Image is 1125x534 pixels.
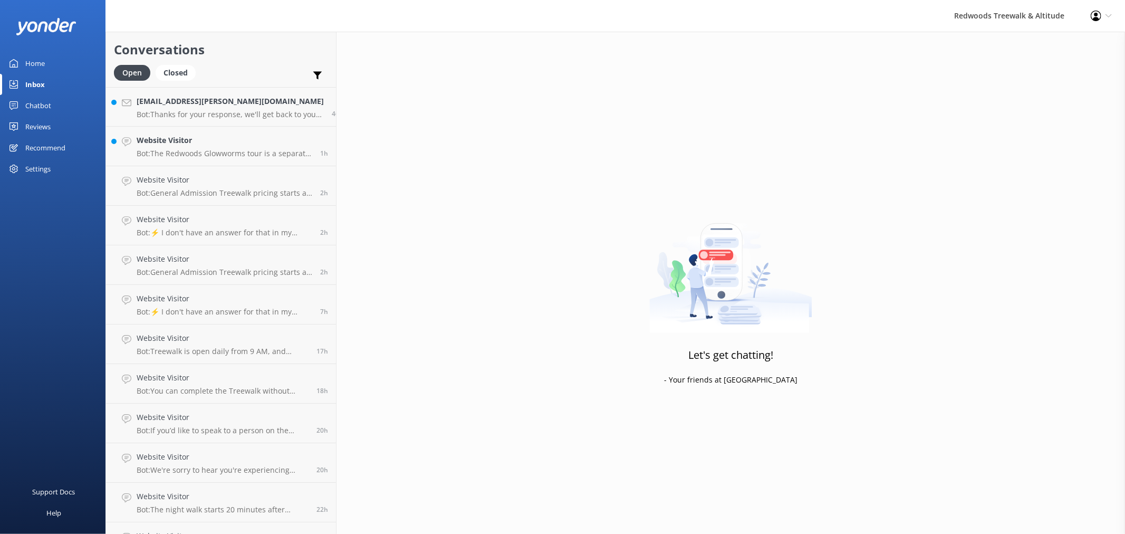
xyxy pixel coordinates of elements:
div: Support Docs [33,481,75,502]
p: Bot: The night walk starts 20 minutes after sunset. You can check sunset times at [URL][DOMAIN_NA... [137,505,309,514]
h4: Website Visitor [137,412,309,423]
img: artwork of a man stealing a conversation from at giant smartphone [649,201,812,333]
a: Closed [156,66,201,78]
h4: Website Visitor [137,253,312,265]
h4: [EMAIL_ADDRESS][PERSON_NAME][DOMAIN_NAME] [137,96,324,107]
div: Home [25,53,45,74]
span: Oct 09 2025 01:04pm (UTC +13:00) Pacific/Auckland [320,188,328,197]
p: Bot: ⚡ I don't have an answer for that in my knowledge base. Please try and rephrase your questio... [137,307,312,317]
p: Bot: ⚡ I don't have an answer for that in my knowledge base. Please try and rephrase your questio... [137,228,312,237]
span: Oct 09 2025 12:34pm (UTC +13:00) Pacific/Auckland [320,268,328,276]
p: Bot: General Admission Treewalk pricing starts at $42 for adults (16+ years) and $26 for children... [137,188,312,198]
p: - Your friends at [GEOGRAPHIC_DATA] [664,374,797,386]
p: Bot: If you’d like to speak to a person on the Redwoods Treewalk & Altitude team, please call [PH... [137,426,309,435]
a: Website VisitorBot:If you’d like to speak to a person on the Redwoods Treewalk & Altitude team, p... [106,404,336,443]
h4: Website Visitor [137,332,309,344]
a: Website VisitorBot:Treewalk is open daily from 9 AM, and Glowworms open at 10 AM. For last ticket... [106,325,336,364]
a: Website VisitorBot:The Redwoods Glowworms tour is a separate attraction and not mentioned as bein... [106,127,336,166]
p: Bot: The Redwoods Glowworms tour is a separate attraction and not mentioned as being part of the ... [137,149,312,158]
div: Reviews [25,116,51,137]
span: Oct 08 2025 09:22pm (UTC +13:00) Pacific/Auckland [316,386,328,395]
p: Bot: Treewalk is open daily from 9 AM, and Glowworms open at 10 AM. For last ticket sold times, p... [137,347,309,356]
a: Website VisitorBot:We're sorry to hear you're experiencing issues with our website and buying tic... [106,443,336,483]
div: Chatbot [25,95,51,116]
span: Oct 09 2025 12:43pm (UTC +13:00) Pacific/Auckland [320,228,328,237]
h4: Website Visitor [137,451,309,463]
h4: Website Visitor [137,293,312,304]
span: Oct 08 2025 06:49pm (UTC +13:00) Pacific/Auckland [316,465,328,474]
p: Bot: We're sorry to hear you're experiencing issues with our website and buying tickets! We recom... [137,465,309,475]
span: Oct 08 2025 09:29pm (UTC +13:00) Pacific/Auckland [316,347,328,356]
span: Oct 08 2025 07:15pm (UTC +13:00) Pacific/Auckland [316,426,328,435]
h4: Website Visitor [137,135,312,146]
a: Website VisitorBot:⚡ I don't have an answer for that in my knowledge base. Please try and rephras... [106,206,336,245]
img: yonder-white-logo.png [16,18,76,35]
a: Website VisitorBot:You can complete the Treewalk without navigating multiple steps or ladders. Th... [106,364,336,404]
h4: Website Visitor [137,174,312,186]
a: [EMAIL_ADDRESS][PERSON_NAME][DOMAIN_NAME]Bot:Thanks for your response, we'll get back to you as s... [106,87,336,127]
div: Closed [156,65,196,81]
h4: Website Visitor [137,214,312,225]
h3: Let's get chatting! [688,347,773,364]
h4: Website Visitor [137,491,309,502]
div: Help [46,502,61,523]
div: Settings [25,158,51,179]
div: Recommend [25,137,65,158]
a: Website VisitorBot:⚡ I don't have an answer for that in my knowledge base. Please try and rephras... [106,285,336,325]
p: Bot: Thanks for your response, we'll get back to you as soon as we can during opening hours. [137,110,324,119]
span: Oct 08 2025 04:38pm (UTC +13:00) Pacific/Auckland [316,505,328,514]
h4: Website Visitor [137,372,309,384]
a: Open [114,66,156,78]
a: Website VisitorBot:General Admission Treewalk pricing starts at $42 for adults (16+ years) and $2... [106,245,336,285]
span: Oct 09 2025 08:26am (UTC +13:00) Pacific/Auckland [320,307,328,316]
h2: Conversations [114,40,328,60]
p: Bot: General Admission Treewalk pricing starts at $42 for adults (16+ years) and $26 for children... [137,268,312,277]
span: Oct 09 2025 02:40pm (UTC +13:00) Pacific/Auckland [332,109,345,118]
div: Inbox [25,74,45,95]
a: Website VisitorBot:The night walk starts 20 minutes after sunset. You can check sunset times at [... [106,483,336,522]
span: Oct 09 2025 02:17pm (UTC +13:00) Pacific/Auckland [320,149,328,158]
a: Website VisitorBot:General Admission Treewalk pricing starts at $42 for adults (16+ years) and $2... [106,166,336,206]
div: Open [114,65,150,81]
p: Bot: You can complete the Treewalk without navigating multiple steps or ladders. There is a 20-30... [137,386,309,396]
